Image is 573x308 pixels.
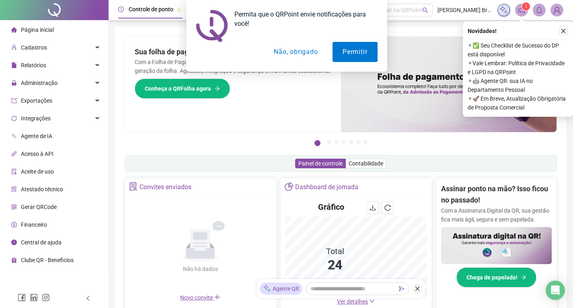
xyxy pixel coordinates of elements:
span: close [415,286,420,291]
span: api [11,151,17,157]
div: Permita que o QRPoint envie notificações para você! [228,10,378,28]
span: solution [11,186,17,192]
span: facebook [18,294,26,302]
div: Agente QR [260,283,302,295]
span: linkedin [30,294,38,302]
span: Novo convite [180,294,220,301]
span: ⚬ 🤖 Agente QR: sua IA no Departamento Pessoal [468,76,568,94]
span: send [399,286,405,291]
span: export [11,98,17,103]
span: Clube QR - Beneficios [21,257,74,263]
button: 2 [327,140,331,144]
div: Open Intercom Messenger [546,281,565,300]
span: qrcode [11,204,17,210]
p: Com a Assinatura Digital da QR, sua gestão fica mais ágil, segura e sem papelada. [441,206,552,224]
span: Administração [21,80,58,86]
span: Contabilidade [349,160,383,167]
img: banner%2F02c71560-61a6-44d4-94b9-c8ab97240462.png [441,227,552,264]
button: Chega de papelada! [456,267,536,287]
span: Exportações [21,97,52,104]
span: pie-chart [285,182,293,191]
button: Não, obrigado [264,42,328,62]
span: lock [11,80,17,86]
span: Painel de controle [298,160,343,167]
span: down [369,298,375,304]
span: solution [129,182,138,191]
img: sparkle-icon.fc2bf0ac1784a2077858766a79e2daf3.svg [263,285,271,293]
button: Conheça a QRFolha agora [135,79,230,99]
span: Acesso à API [21,151,53,157]
span: Integrações [21,115,51,122]
button: Permitir [333,42,377,62]
span: arrow-right [521,275,526,280]
span: plus [214,294,220,300]
div: Não há dados [163,265,237,273]
span: info-circle [11,240,17,245]
span: gift [11,257,17,263]
span: Financeiro [21,221,47,228]
a: Ver detalhes down [337,298,375,305]
img: notification icon [196,10,228,42]
span: dollar [11,222,17,227]
span: Central de ajuda [21,239,62,246]
span: left [85,296,91,301]
span: Atestado técnico [21,186,63,192]
h4: Gráfico [318,201,344,213]
button: 7 [364,140,368,144]
span: Agente de IA [21,133,52,139]
span: ⚬ 🚀 Em Breve, Atualização Obrigatória de Proposta Comercial [468,94,568,112]
button: 3 [335,140,339,144]
h2: Assinar ponto na mão? Isso ficou no passado! [441,183,552,206]
button: 5 [349,140,353,144]
span: Ver detalhes [337,298,368,305]
span: instagram [42,294,50,302]
span: sync [11,116,17,121]
span: Gerar QRCode [21,204,57,210]
span: download [370,205,376,211]
button: 6 [356,140,360,144]
span: reload [384,205,391,211]
span: Chega de papelada! [466,273,518,282]
span: audit [11,169,17,174]
button: 4 [342,140,346,144]
div: Dashboard de jornada [295,180,358,194]
span: arrow-right [214,86,220,91]
span: Conheça a QRFolha agora [145,84,211,93]
img: banner%2F8d14a306-6205-4263-8e5b-06e9a85ad873.png [341,37,557,132]
div: Convites enviados [140,180,191,194]
span: Aceite de uso [21,168,54,175]
button: 1 [314,140,320,146]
